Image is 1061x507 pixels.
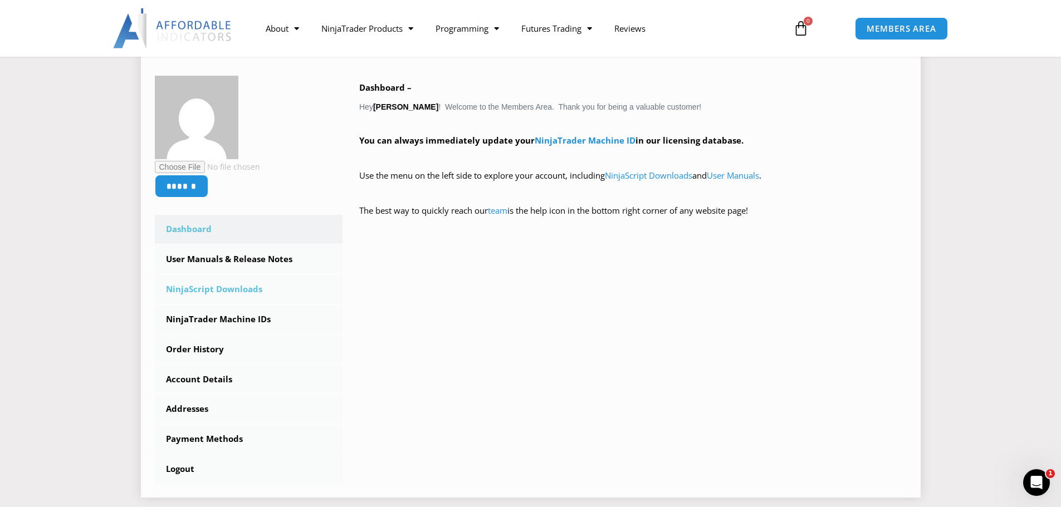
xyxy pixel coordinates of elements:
img: aa38a12611a87d126c474ae9584c5bc055892c929e7c02884b63ef26a5b47bd1 [155,76,238,159]
a: 0 [776,12,825,45]
iframe: Intercom live chat [1023,469,1050,496]
span: 1 [1046,469,1055,478]
a: User Manuals [707,170,759,181]
a: Reviews [603,16,657,41]
a: Dashboard [155,215,343,244]
strong: You can always immediately update your in our licensing database. [359,135,744,146]
a: MEMBERS AREA [855,17,948,40]
a: NinjaTrader Products [310,16,424,41]
a: NinjaTrader Machine IDs [155,305,343,334]
a: NinjaScript Downloads [605,170,692,181]
img: LogoAI | Affordable Indicators – NinjaTrader [113,8,233,48]
a: User Manuals & Release Notes [155,245,343,274]
a: Logout [155,455,343,484]
a: About [255,16,310,41]
b: Dashboard – [359,82,412,93]
a: NinjaScript Downloads [155,275,343,304]
strong: [PERSON_NAME] [373,102,438,111]
a: Programming [424,16,510,41]
a: Order History [155,335,343,364]
nav: Menu [255,16,780,41]
span: 0 [804,17,813,26]
a: NinjaTrader Machine ID [535,135,635,146]
p: The best way to quickly reach our is the help icon in the bottom right corner of any website page! [359,203,907,234]
div: Hey ! Welcome to the Members Area. Thank you for being a valuable customer! [359,80,907,234]
a: team [488,205,507,216]
nav: Account pages [155,215,343,484]
span: MEMBERS AREA [867,24,936,33]
a: Addresses [155,395,343,424]
a: Payment Methods [155,425,343,454]
a: Account Details [155,365,343,394]
p: Use the menu on the left side to explore your account, including and . [359,168,907,199]
a: Futures Trading [510,16,603,41]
